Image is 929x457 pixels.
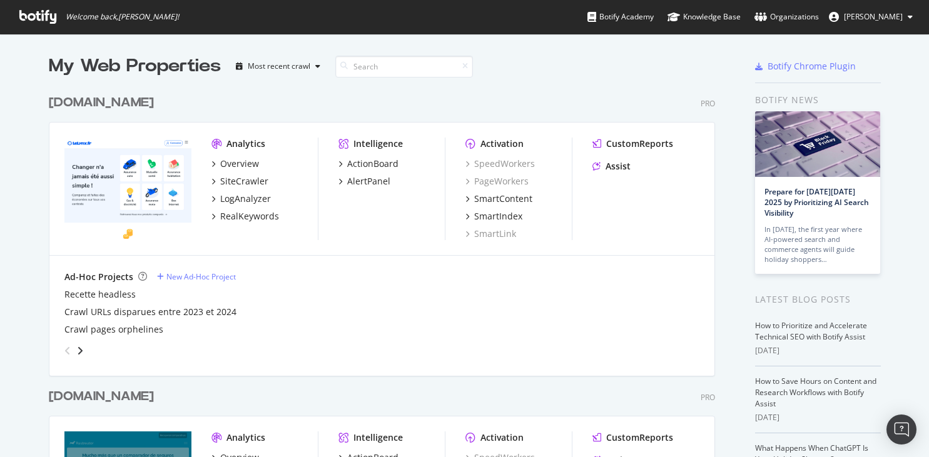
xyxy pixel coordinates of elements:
[764,186,869,218] a: Prepare for [DATE][DATE] 2025 by Prioritizing AI Search Visibility
[768,60,856,73] div: Botify Chrome Plugin
[220,210,279,223] div: RealKeywords
[592,160,631,173] a: Assist
[226,431,265,444] div: Analytics
[157,271,236,282] a: New Ad-Hoc Project
[474,193,532,205] div: SmartContent
[248,63,310,70] div: Most recent crawl
[755,345,881,356] div: [DATE]
[606,431,673,444] div: CustomReports
[592,138,673,150] a: CustomReports
[606,160,631,173] div: Assist
[347,175,390,188] div: AlertPanel
[211,193,271,205] a: LogAnalyzer
[754,11,819,23] div: Organizations
[347,158,399,170] div: ActionBoard
[335,56,473,78] input: Search
[220,158,259,170] div: Overview
[49,54,221,79] div: My Web Properties
[64,323,163,336] a: Crawl pages orphelines
[49,388,154,406] div: [DOMAIN_NAME]
[338,158,399,170] a: ActionBoard
[338,175,390,188] a: AlertPanel
[755,376,876,409] a: How to Save Hours on Content and Research Workflows with Botify Assist
[211,158,259,170] a: Overview
[755,412,881,423] div: [DATE]
[755,60,856,73] a: Botify Chrome Plugin
[701,392,715,403] div: Pro
[592,431,673,444] a: CustomReports
[587,11,654,23] div: Botify Academy
[755,293,881,306] div: Latest Blog Posts
[844,11,903,22] span: Gianluca Mileo
[755,320,867,342] a: How to Prioritize and Accelerate Technical SEO with Botify Assist
[668,11,741,23] div: Knowledge Base
[755,93,881,107] div: Botify news
[49,94,154,112] div: [DOMAIN_NAME]
[64,288,136,301] a: Recette headless
[353,431,403,444] div: Intelligence
[480,138,524,150] div: Activation
[49,94,159,112] a: [DOMAIN_NAME]
[465,158,535,170] a: SpeedWorkers
[465,175,529,188] a: PageWorkers
[886,414,916,444] div: Open Intercom Messenger
[211,175,268,188] a: SiteCrawler
[474,210,522,223] div: SmartIndex
[211,210,279,223] a: RealKeywords
[64,271,133,283] div: Ad-Hoc Projects
[226,138,265,150] div: Analytics
[480,431,524,444] div: Activation
[64,306,236,318] a: Crawl URLs disparues entre 2023 et 2024
[465,193,532,205] a: SmartContent
[76,344,84,357] div: angle-right
[701,98,715,109] div: Pro
[606,138,673,150] div: CustomReports
[353,138,403,150] div: Intelligence
[764,224,871,264] div: In [DATE], the first year where AI-powered search and commerce agents will guide holiday shoppers…
[220,175,268,188] div: SiteCrawler
[166,271,236,282] div: New Ad-Hoc Project
[66,12,179,22] span: Welcome back, [PERSON_NAME] !
[59,341,76,361] div: angle-left
[49,388,159,406] a: [DOMAIN_NAME]
[64,138,191,239] img: lelynx.fr
[220,193,271,205] div: LogAnalyzer
[231,56,325,76] button: Most recent crawl
[755,111,880,177] img: Prepare for Black Friday 2025 by Prioritizing AI Search Visibility
[465,228,516,240] a: SmartLink
[465,210,522,223] a: SmartIndex
[819,7,923,27] button: [PERSON_NAME]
